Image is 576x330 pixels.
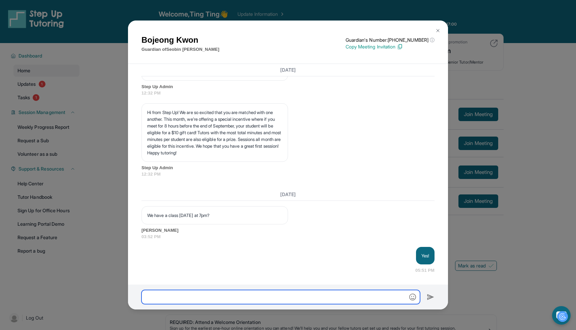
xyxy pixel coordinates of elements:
[141,34,219,46] h1: Bojeong Kwon
[346,37,435,43] p: Guardian's Number: [PHONE_NUMBER]
[141,191,435,198] h3: [DATE]
[427,293,435,301] img: Send icon
[141,90,435,97] span: 12:32 PM
[435,28,441,33] img: Close Icon
[141,83,435,90] span: Step Up Admin
[141,164,435,171] span: Step Up Admin
[141,171,435,178] span: 12:32 PM
[147,109,282,156] p: Hi from Step Up! We are so excited that you are matched with one another. This month, we’re offer...
[397,44,403,50] img: Copy Icon
[421,252,429,259] p: Yes!
[409,294,416,300] img: Emoji
[141,67,435,73] h3: [DATE]
[346,43,435,50] p: Copy Meeting Invitation
[147,212,282,219] p: We have a class [DATE] at 7pm?
[141,227,435,234] span: [PERSON_NAME]
[415,267,435,274] span: 05:51 PM
[141,233,435,240] span: 03:52 PM
[141,46,219,53] p: Guardian of Seobin [PERSON_NAME]
[552,306,571,325] button: chat-button
[430,37,435,43] span: ⓘ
